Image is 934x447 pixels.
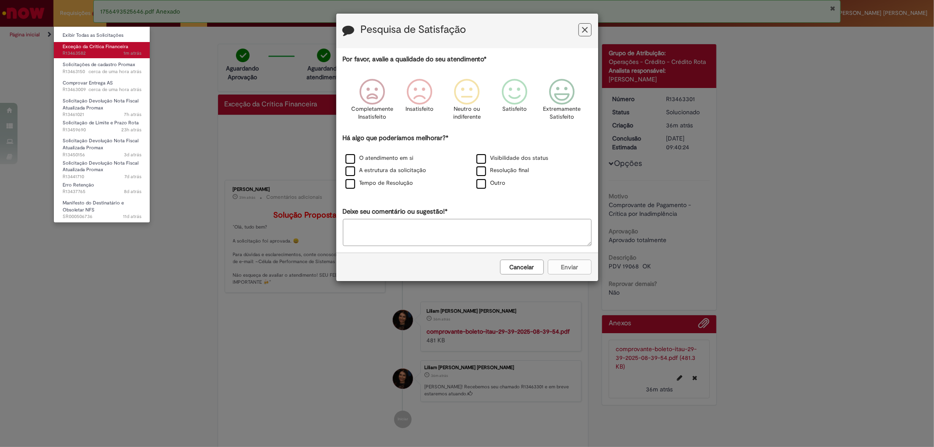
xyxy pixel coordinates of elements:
span: SR000506736 [63,213,141,220]
time: 26/08/2025 18:09:38 [124,151,141,158]
span: 3d atrás [124,151,141,158]
a: Exibir Todas as Solicitações [54,31,150,40]
label: Visibilidade dos status [476,154,549,162]
a: Aberto R13450156 : Solicitação Devolução Nota Fiscal Atualizada Promax [54,136,150,155]
time: 29/08/2025 15:45:46 [88,68,141,75]
span: 7d atrás [124,173,141,180]
div: Neutro ou indiferente [444,72,489,132]
a: Aberto R13461021 : Solicitação Devolução Nota Fiscal Atualizada Promax [54,96,150,115]
time: 28/08/2025 17:47:36 [121,127,141,133]
div: Completamente Insatisfeito [350,72,395,132]
label: Outro [476,179,506,187]
time: 29/08/2025 15:25:41 [88,86,141,93]
ul: Requisições [53,26,150,223]
p: Satisfeito [502,105,527,113]
time: 23/08/2025 10:00:17 [124,173,141,180]
span: R13461021 [63,111,141,118]
span: 23h atrás [121,127,141,133]
span: R13459690 [63,127,141,134]
span: 7h atrás [124,111,141,118]
time: 21/08/2025 17:24:32 [124,188,141,195]
label: Deixe seu comentário ou sugestão!* [343,207,448,216]
span: Comprovar Entrega AS [63,80,113,86]
a: Aberto R13463009 : Comprovar Entrega AS [54,78,150,95]
span: Solicitações de cadastro Promax [63,61,135,68]
a: Aberto R13459690 : Solicitação de Limite e Prazo Rota [54,118,150,134]
time: 29/08/2025 16:44:15 [123,50,141,56]
span: Solicitação de Limite e Prazo Rota [63,120,139,126]
span: Exceção da Crítica Financeira [63,43,128,50]
div: Há algo que poderíamos melhorar?* [343,134,592,190]
span: Manifesto do Destinatário e Obsoletar NFS [63,200,124,213]
p: Completamente Insatisfeito [351,105,393,121]
span: 8d atrás [124,188,141,195]
p: Insatisfeito [405,105,434,113]
span: R13463150 [63,68,141,75]
span: R13463009 [63,86,141,93]
span: cerca de uma hora atrás [88,86,141,93]
time: 29/08/2025 09:18:00 [124,111,141,118]
label: Resolução final [476,166,529,175]
a: Aberto R13463150 : Solicitações de cadastro Promax [54,60,150,76]
label: A estrutura da solicitação [345,166,426,175]
label: Tempo de Resolução [345,179,413,187]
div: Extremamente Satisfeito [539,72,584,132]
p: Extremamente Satisfeito [543,105,581,121]
span: 11d atrás [123,213,141,220]
span: R13450156 [63,151,141,158]
div: Satisfeito [492,72,537,132]
span: Solicitação Devolução Nota Fiscal Atualizada Promax [63,98,138,111]
span: Solicitação Devolução Nota Fiscal Atualizada Promax [63,137,138,151]
a: Aberto R13463582 : Exceção da Crítica Financeira [54,42,150,58]
span: R13437765 [63,188,141,195]
button: Cancelar [500,260,544,275]
span: Erro Retenção [63,182,94,188]
span: R13441710 [63,173,141,180]
span: Solicitação Devolução Nota Fiscal Atualizada Promax [63,160,138,173]
span: R13463582 [63,50,141,57]
a: Aberto R13441710 : Solicitação Devolução Nota Fiscal Atualizada Promax [54,158,150,177]
p: Neutro ou indiferente [451,105,483,121]
time: 19/08/2025 13:58:36 [123,213,141,220]
span: cerca de uma hora atrás [88,68,141,75]
div: Insatisfeito [397,72,442,132]
a: Aberto SR000506736 : Manifesto do Destinatário e Obsoletar NFS [54,198,150,217]
label: Pesquisa de Satisfação [361,24,466,35]
a: Aberto R13437765 : Erro Retenção [54,180,150,197]
label: Por favor, avalie a qualidade do seu atendimento* [343,55,487,64]
label: O atendimento em si [345,154,414,162]
span: 1m atrás [123,50,141,56]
